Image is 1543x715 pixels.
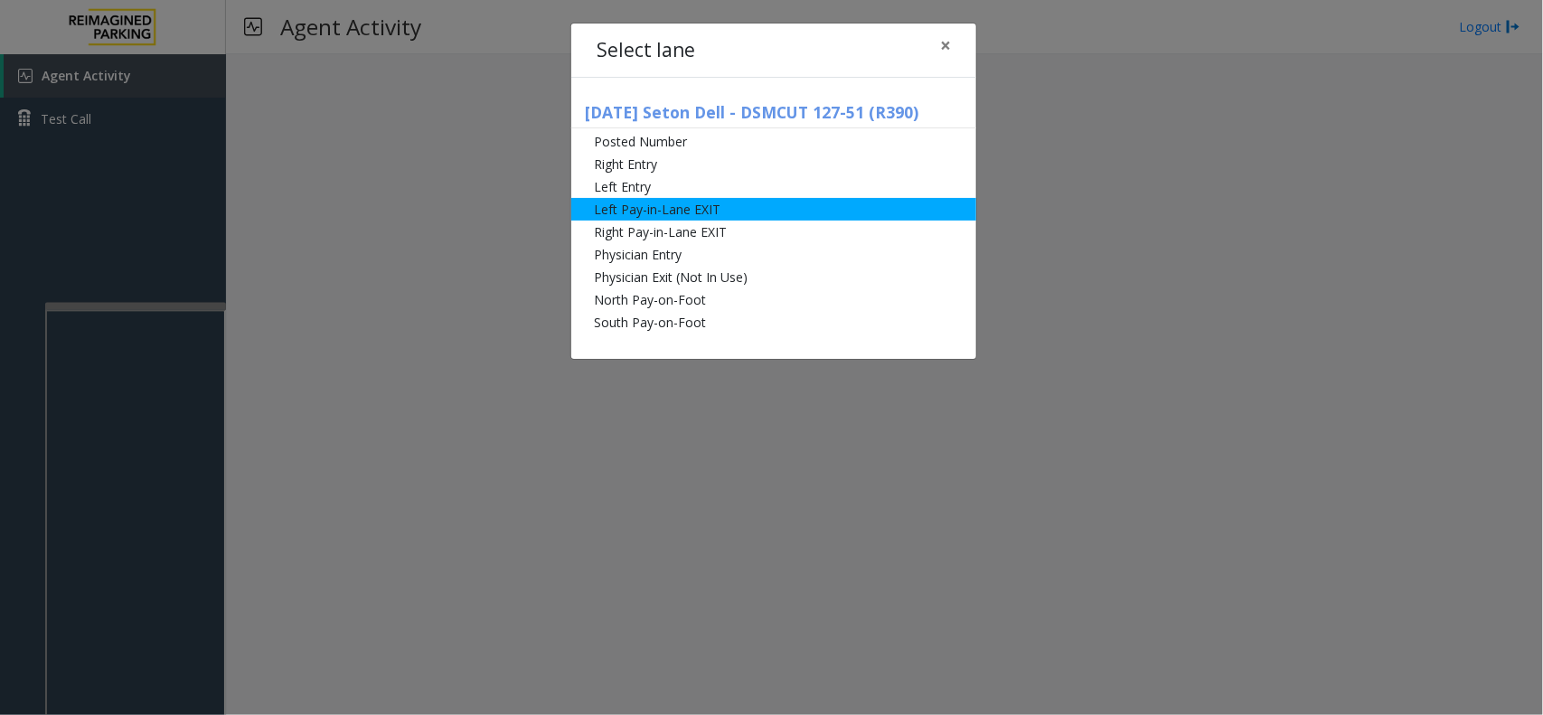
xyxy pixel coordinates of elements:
h5: [DATE] Seton Dell - DSMCUT 127-51 (R390) [571,103,976,128]
li: Left Pay-in-Lane EXIT [571,198,976,221]
li: Right Pay-in-Lane EXIT [571,221,976,243]
li: North Pay-on-Foot [571,288,976,311]
li: Physician Entry [571,243,976,266]
button: Close [927,24,964,68]
li: Right Entry [571,153,976,175]
span: × [940,33,951,58]
li: Physician Exit (Not In Use) [571,266,976,288]
h4: Select lane [597,36,695,65]
li: Left Entry [571,175,976,198]
li: South Pay-on-Foot [571,311,976,334]
li: Posted Number [571,130,976,153]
